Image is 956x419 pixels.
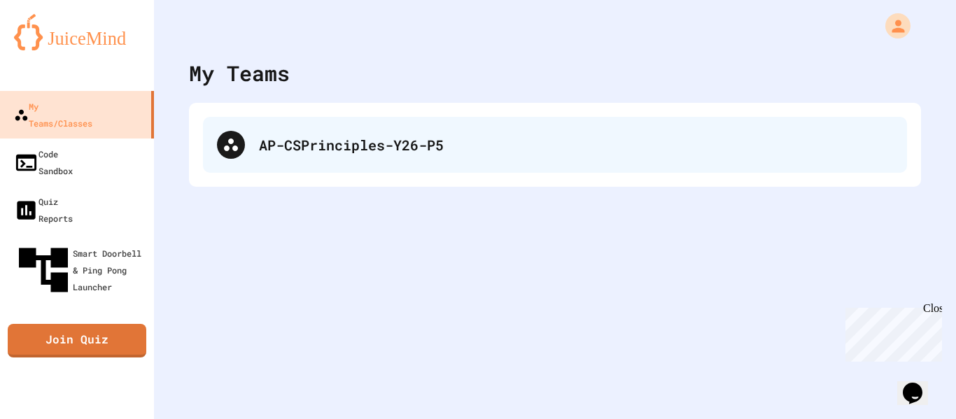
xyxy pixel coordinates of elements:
[14,14,140,50] img: logo-orange.svg
[203,117,907,173] div: AP-CSPrinciples-Y26-P5
[189,57,290,89] div: My Teams
[14,193,73,227] div: Quiz Reports
[6,6,97,89] div: Chat with us now!Close
[14,145,73,179] div: Code Sandbox
[14,98,92,132] div: My Teams/Classes
[840,302,942,362] iframe: chat widget
[8,324,146,357] a: Join Quiz
[871,10,914,42] div: My Account
[14,241,148,299] div: Smart Doorbell & Ping Pong Launcher
[259,134,893,155] div: AP-CSPrinciples-Y26-P5
[897,363,942,405] iframe: chat widget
